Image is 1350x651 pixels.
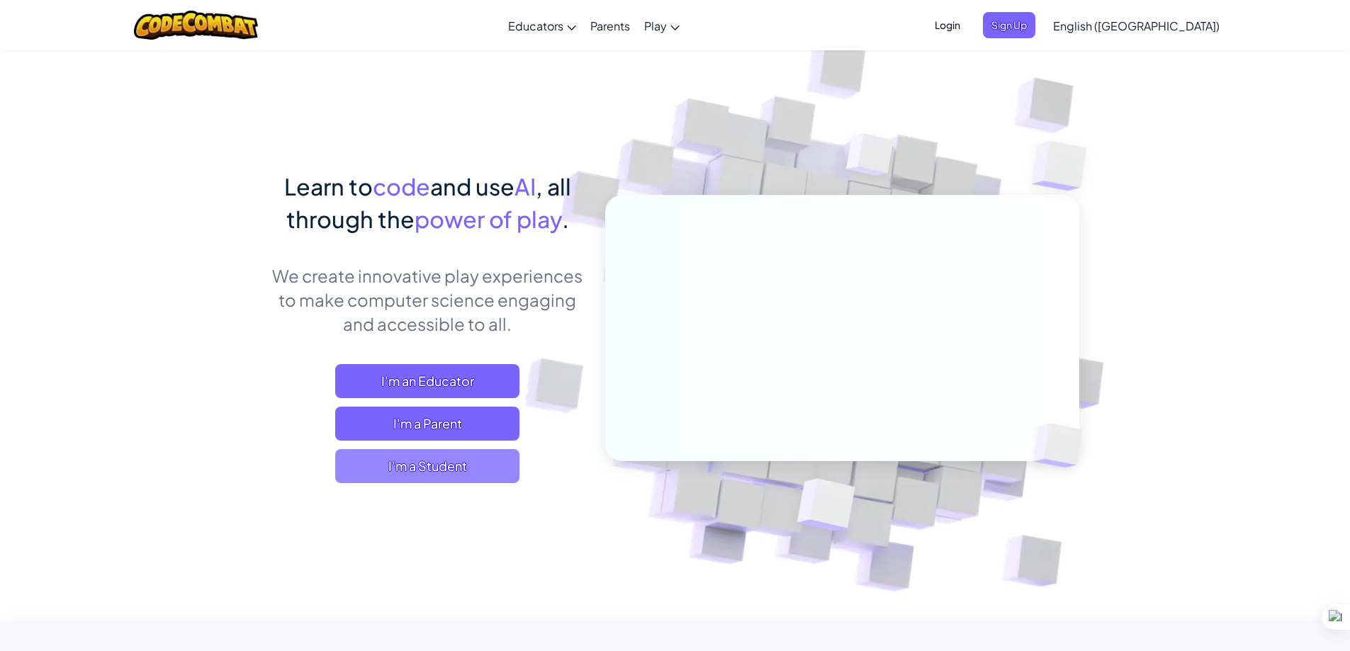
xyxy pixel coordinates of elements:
img: Overlap cubes [762,448,889,566]
img: Overlap cubes [1009,394,1115,497]
img: Overlap cubes [1003,106,1126,226]
a: English ([GEOGRAPHIC_DATA]) [1046,6,1227,45]
span: English ([GEOGRAPHIC_DATA]) [1053,18,1220,33]
a: I'm an Educator [335,364,519,398]
a: I'm a Parent [335,407,519,441]
p: We create innovative play experiences to make computer science engaging and accessible to all. [271,264,584,336]
a: Play [637,6,687,45]
a: Parents [583,6,637,45]
a: Educators [501,6,583,45]
span: and use [430,172,514,200]
img: CodeCombat logo [134,11,258,40]
button: Login [926,12,969,38]
span: AI [514,172,536,200]
button: Sign Up [983,12,1035,38]
img: Overlap cubes [819,106,921,211]
span: Play [644,18,667,33]
span: Educators [508,18,563,33]
span: Learn to [284,172,373,200]
span: power of play [415,205,562,233]
span: code [373,172,430,200]
span: . [562,205,569,233]
button: I'm a Student [335,449,519,483]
